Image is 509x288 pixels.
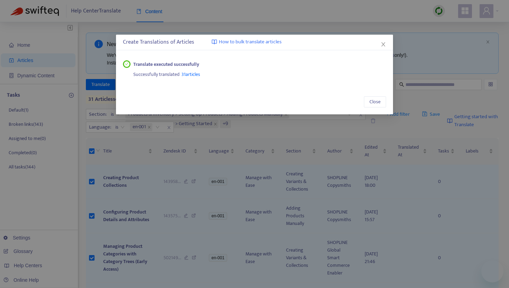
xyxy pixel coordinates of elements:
button: Close [364,96,386,107]
span: 31 articles [181,70,200,78]
button: Close [379,41,387,48]
span: Close [369,98,381,106]
strong: Translate executed successfully [133,61,199,68]
div: Create Translations of Articles [123,38,386,46]
div: Successfully translated [133,68,386,79]
iframe: メッセージングウィンドウの起動ボタン、進行中の会話 [481,260,503,282]
a: How to bulk translate articles [212,38,282,46]
img: image-link [212,39,217,45]
span: check [125,62,129,66]
span: How to bulk translate articles [219,38,282,46]
span: close [381,42,386,47]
